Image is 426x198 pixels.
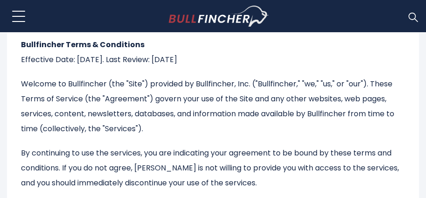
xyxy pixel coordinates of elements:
[21,37,405,67] p: Effective Date: [DATE]. Last Review: [DATE]
[21,146,405,191] p: By continuing to use the services, you are indicating your agreement to be bound by these terms a...
[21,39,144,50] strong: Bullfincher Terms & Conditions
[169,6,269,27] a: Go to homepage
[169,6,269,27] img: bullfincher logo
[21,77,405,136] p: Welcome to Bullfincher (the "Site") provided by Bullfincher, Inc. ("Bullfincher," "we," "us," or ...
